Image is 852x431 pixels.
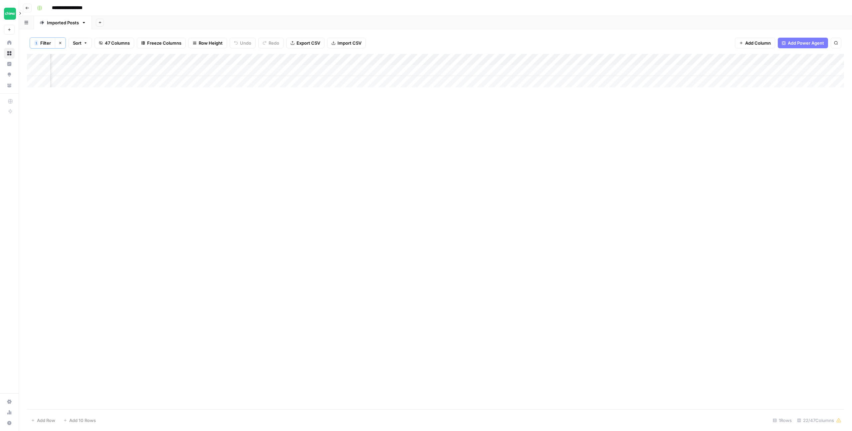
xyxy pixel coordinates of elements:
span: 1 [35,40,37,46]
a: Settings [4,396,15,407]
span: Freeze Columns [147,40,181,46]
span: Add Column [745,40,771,46]
a: Your Data [4,80,15,91]
button: Add 10 Rows [59,415,100,426]
span: Add Row [37,417,55,424]
a: Imported Posts [34,16,92,29]
button: Undo [230,38,256,48]
span: Add 10 Rows [69,417,96,424]
img: Chime Logo [4,8,16,20]
span: Sort [73,40,82,46]
a: Browse [4,48,15,59]
button: Help + Support [4,418,15,428]
button: 1Filter [30,38,55,48]
span: Redo [269,40,279,46]
span: 47 Columns [105,40,130,46]
button: Export CSV [286,38,324,48]
button: Import CSV [327,38,366,48]
span: Add Power Agent [788,40,824,46]
span: Filter [40,40,51,46]
span: Import CSV [337,40,361,46]
button: Add Column [735,38,775,48]
div: 22/47 Columns [794,415,844,426]
a: Opportunities [4,69,15,80]
span: Undo [240,40,251,46]
a: Home [4,37,15,48]
a: Usage [4,407,15,418]
div: Imported Posts [47,19,79,26]
button: 47 Columns [95,38,134,48]
div: 1 Rows [770,415,794,426]
button: Sort [69,38,92,48]
div: 1 [34,40,38,46]
button: Add Power Agent [778,38,828,48]
button: Add Row [27,415,59,426]
button: Row Height [188,38,227,48]
button: Workspace: Chime [4,5,15,22]
span: Export CSV [297,40,320,46]
button: Redo [258,38,284,48]
span: Row Height [199,40,223,46]
button: Freeze Columns [137,38,186,48]
a: Insights [4,59,15,69]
